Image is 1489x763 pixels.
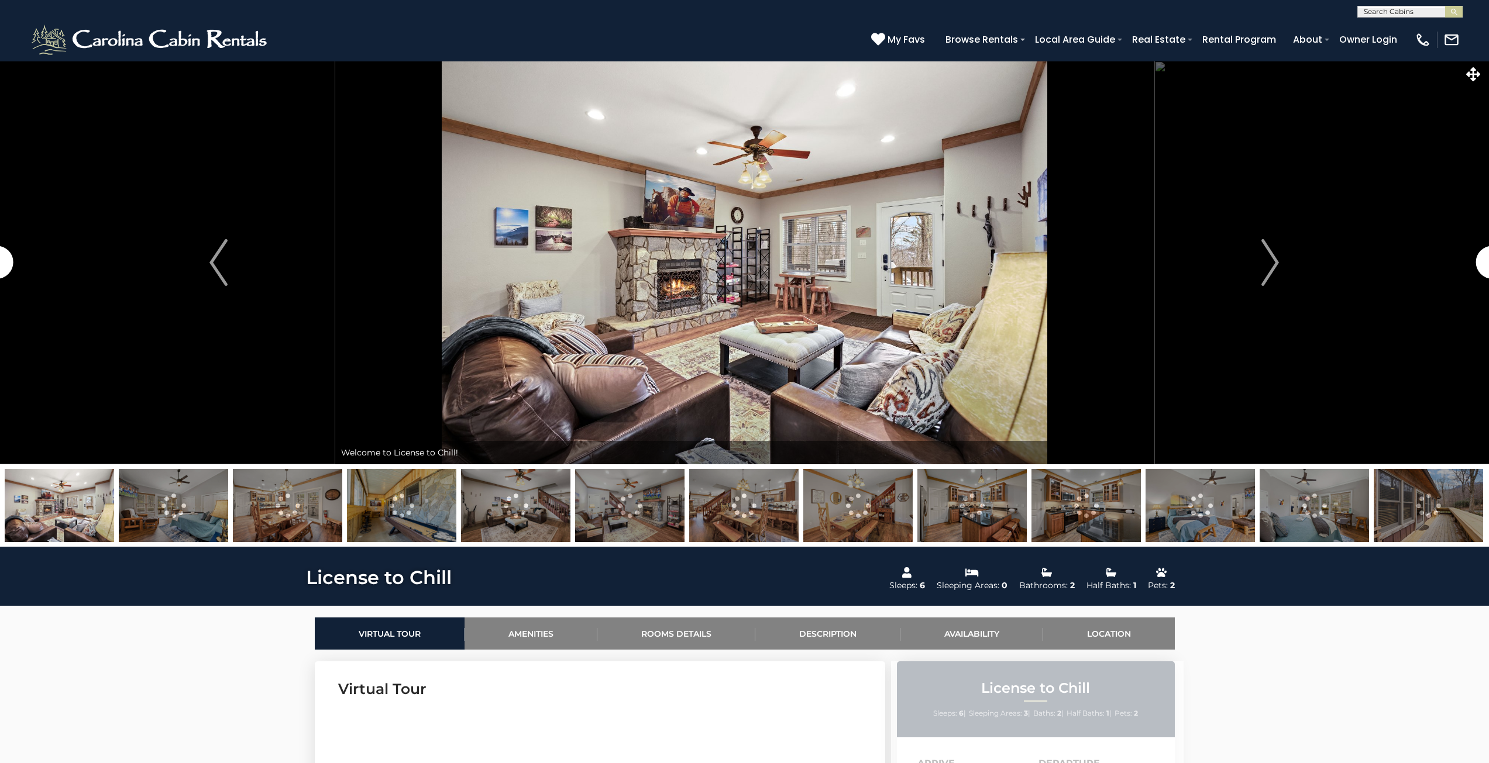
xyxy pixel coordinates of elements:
a: Amenities [465,617,597,650]
a: My Favs [871,32,928,47]
img: 163969563 [1031,469,1141,542]
img: 163969560 [689,469,799,542]
a: About [1287,29,1328,50]
a: Local Area Guide [1029,29,1121,50]
img: mail-regular-white.png [1443,32,1460,48]
a: Description [755,617,900,650]
img: 164136953 [347,469,456,542]
img: 163969562 [917,469,1027,542]
img: 163969568 [1146,469,1255,542]
img: arrow [1261,239,1279,286]
div: Welcome to License to Chill! [335,441,1154,464]
img: 163969579 [1374,469,1483,542]
a: Real Estate [1126,29,1191,50]
a: Browse Rentals [940,29,1024,50]
img: 163969558 [5,469,114,542]
button: Previous [102,61,335,464]
img: 163969567 [1260,469,1369,542]
img: 163969561 [803,469,913,542]
button: Next [1154,61,1387,464]
a: Rental Program [1196,29,1282,50]
img: 163969566 [119,469,228,542]
img: phone-regular-white.png [1415,32,1431,48]
img: arrow [209,239,227,286]
a: Location [1043,617,1175,650]
span: My Favs [888,32,925,47]
a: Virtual Tour [315,617,465,650]
a: Availability [900,617,1043,650]
img: 163969556 [575,469,685,542]
img: White-1-2.png [29,22,272,57]
h3: Virtual Tour [338,679,862,699]
a: Owner Login [1333,29,1403,50]
a: Rooms Details [597,617,755,650]
img: 163969557 [461,469,570,542]
img: 163969559 [233,469,342,542]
